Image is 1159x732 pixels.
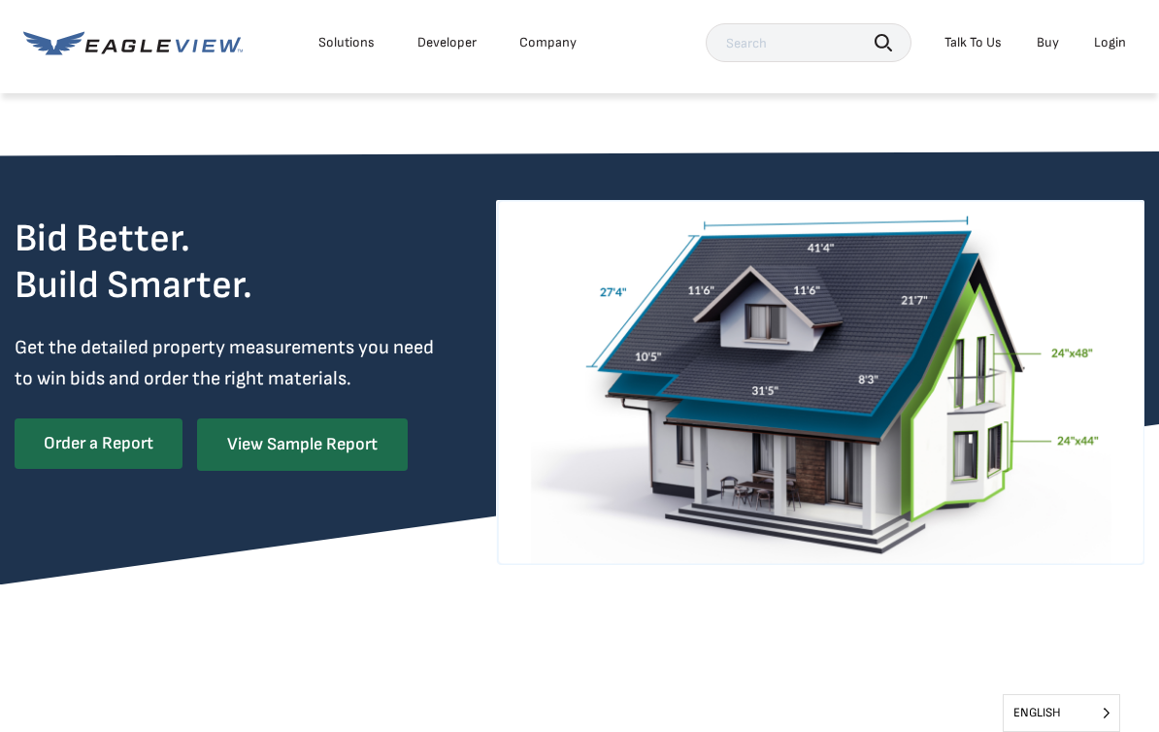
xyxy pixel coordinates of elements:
a: View Sample Report [197,418,408,471]
a: Order a Report [15,418,182,469]
aside: Language selected: English [1003,694,1120,732]
a: Developer [417,34,477,51]
div: Solutions [318,34,375,51]
div: Login [1094,34,1126,51]
h2: Bid Better. Build Smarter. [15,216,438,309]
p: Get the detailed property measurements you need to win bids and order the right materials. [15,332,438,394]
a: Buy [1037,34,1059,51]
div: Talk To Us [944,34,1002,51]
span: English [1004,695,1119,731]
input: Search [706,23,911,62]
div: Company [519,34,577,51]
